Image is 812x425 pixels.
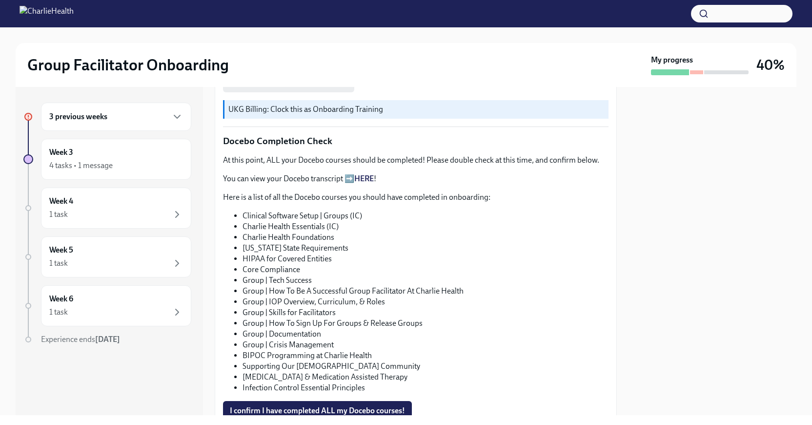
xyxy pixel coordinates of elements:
[354,174,374,183] a: HERE
[49,111,107,122] h6: 3 previous weeks
[49,147,73,158] h6: Week 3
[651,55,693,65] strong: My progress
[243,243,609,254] li: [US_STATE] State Requirements
[243,372,609,382] li: [MEDICAL_DATA] & Medication Assisted Therapy
[20,6,74,21] img: CharlieHealth
[49,209,68,220] div: 1 task
[223,401,412,421] button: I confirm I have completed ALL my Docebo courses!
[49,160,113,171] div: 4 tasks • 1 message
[223,173,609,184] p: You can view your Docebo transcript ➡️ !
[243,286,609,297] li: Group | How To Be A Successful Group Facilitator At Charlie Health
[243,318,609,329] li: Group | How To Sign Up For Groups & Release Groups
[49,196,73,207] h6: Week 4
[223,155,609,166] p: At this point, ALL your Docebo courses should be completed! Please double check at this time, and...
[223,192,609,203] p: Here is a list of all the Docebo courses you should have completed in onboarding:
[243,361,609,372] li: Supporting Our [DEMOGRAPHIC_DATA] Community
[243,297,609,307] li: Group | IOP Overview, Curriculum, & Roles
[243,232,609,243] li: Charlie Health Foundations
[41,103,191,131] div: 3 previous weeks
[243,329,609,340] li: Group | Documentation
[223,135,609,148] p: Docebo Completion Check
[23,139,191,180] a: Week 34 tasks • 1 message
[230,406,405,416] span: I confirm I have completed ALL my Docebo courses!
[756,56,785,74] h3: 40%
[243,382,609,393] li: Infection Control Essential Principles
[243,275,609,286] li: Group | Tech Success
[23,188,191,229] a: Week 41 task
[27,55,229,75] h2: Group Facilitator Onboarding
[243,211,609,221] li: Clinical Software Setup | Groups (IC)
[23,236,191,277] a: Week 51 task
[49,258,68,269] div: 1 task
[243,307,609,318] li: Group | Skills for Facilitators
[23,285,191,326] a: Week 61 task
[243,350,609,361] li: BIPOC Programming at Charlie Health
[49,307,68,318] div: 1 task
[228,104,605,115] p: UKG Billing: Clock this as Onboarding Training
[49,294,73,304] h6: Week 6
[41,335,120,344] span: Experience ends
[243,254,609,264] li: HIPAA for Covered Entities
[49,245,73,255] h6: Week 5
[243,340,609,350] li: Group | Crisis Management
[243,264,609,275] li: Core Compliance
[243,221,609,232] li: Charlie Health Essentials (IC)
[95,335,120,344] strong: [DATE]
